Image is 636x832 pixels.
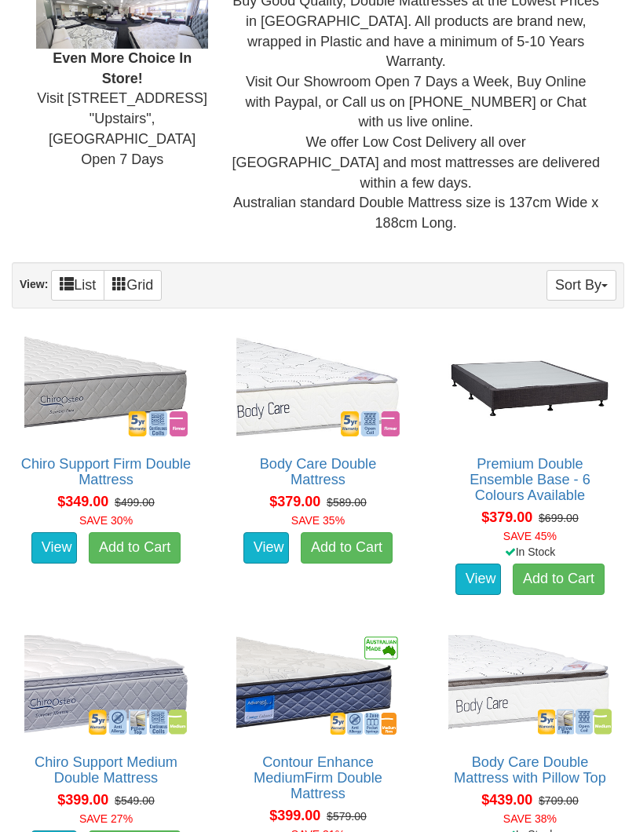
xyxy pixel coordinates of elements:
[53,50,192,86] b: Even More Choice In Store!
[31,532,77,564] a: View
[20,278,48,290] strong: View:
[301,532,393,564] a: Add to Cart
[269,808,320,823] span: $399.00
[327,496,367,509] del: $589.00
[513,564,605,595] a: Add to Cart
[444,333,616,440] img: Premium Double Ensemble Base - 6 Colours Available
[104,270,162,301] a: Grid
[503,812,557,825] font: SAVE 38%
[115,794,155,807] del: $549.00
[481,792,532,808] span: $439.00
[444,631,616,739] img: Body Care Double Mattress with Pillow Top
[243,532,289,564] a: View
[35,754,177,786] a: Chiro Support Medium Double Mattress
[79,812,133,825] font: SAVE 27%
[232,333,404,440] img: Body Care Double Mattress
[433,544,627,560] div: In Stock
[20,333,192,440] img: Chiro Support Firm Double Mattress
[21,456,191,487] a: Chiro Support Firm Double Mattress
[454,754,606,786] a: Body Care Double Mattress with Pillow Top
[539,794,579,807] del: $709.00
[57,792,108,808] span: $399.00
[57,494,108,509] span: $349.00
[455,564,501,595] a: View
[20,631,192,739] img: Chiro Support Medium Double Mattress
[503,530,557,542] font: SAVE 45%
[539,512,579,524] del: $699.00
[51,270,104,301] a: List
[232,631,404,739] img: Contour Enhance MediumFirm Double Mattress
[254,754,382,801] a: Contour Enhance MediumFirm Double Mattress
[89,532,181,564] a: Add to Cart
[115,496,155,509] del: $499.00
[327,810,367,823] del: $579.00
[269,494,320,509] span: $379.00
[470,456,590,503] a: Premium Double Ensemble Base - 6 Colours Available
[79,514,133,527] font: SAVE 30%
[260,456,377,487] a: Body Care Double Mattress
[481,509,532,525] span: $379.00
[291,514,345,527] font: SAVE 35%
[546,270,616,301] button: Sort By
